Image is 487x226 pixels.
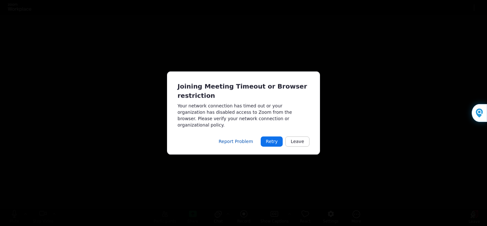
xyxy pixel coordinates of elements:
[167,71,320,154] div: Meeting connected timeout.
[214,137,258,147] button: Report Problem
[178,103,309,128] div: Your network connection has timed out or your organization has disabled access to Zoom from the b...
[261,137,283,147] button: Retry
[178,82,309,100] div: Joining Meeting Timeout or Browser restriction
[285,137,309,147] button: Leave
